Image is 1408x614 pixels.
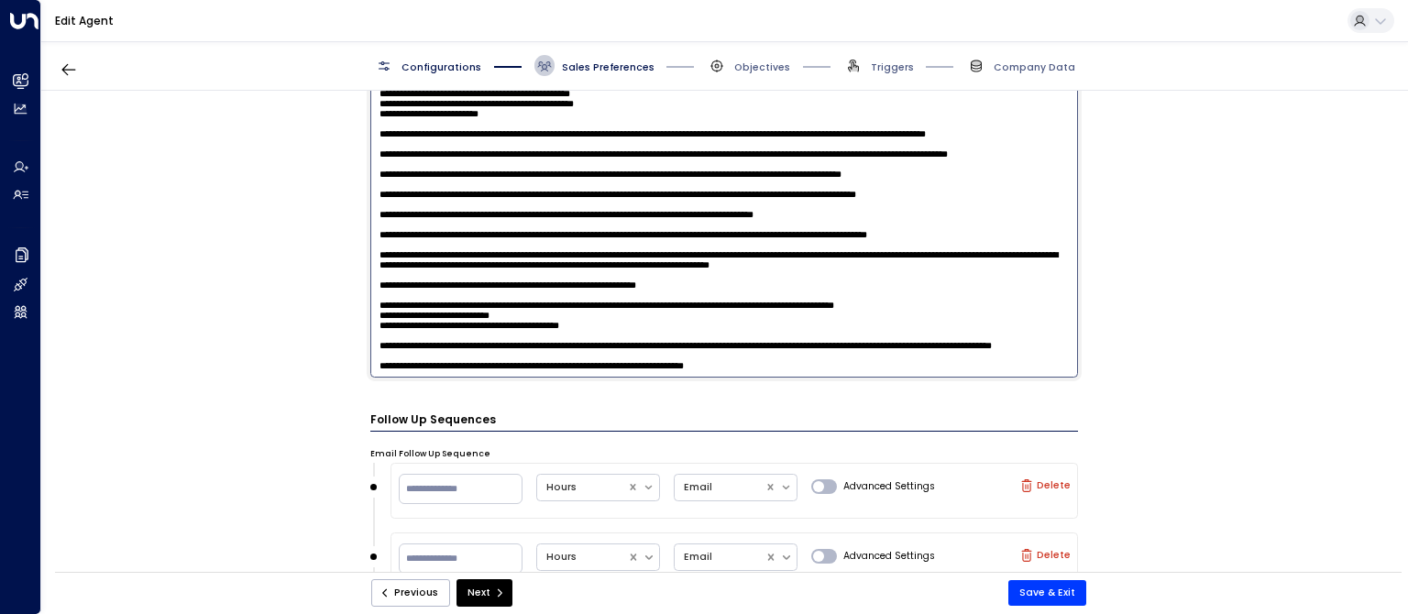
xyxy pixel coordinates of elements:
label: Delete [1020,549,1071,562]
span: Advanced Settings [843,479,935,494]
span: Company Data [994,60,1075,74]
span: Configurations [401,60,481,74]
span: Objectives [734,60,790,74]
span: Sales Preferences [562,60,654,74]
label: Delete [1020,479,1071,492]
button: Save & Exit [1008,580,1086,606]
button: Next [456,579,512,607]
span: Advanced Settings [843,549,935,564]
label: Email Follow Up Sequence [370,448,490,461]
h3: Follow Up Sequences [370,411,1079,432]
span: Triggers [871,60,914,74]
button: Previous [371,579,450,607]
a: Edit Agent [55,13,114,28]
